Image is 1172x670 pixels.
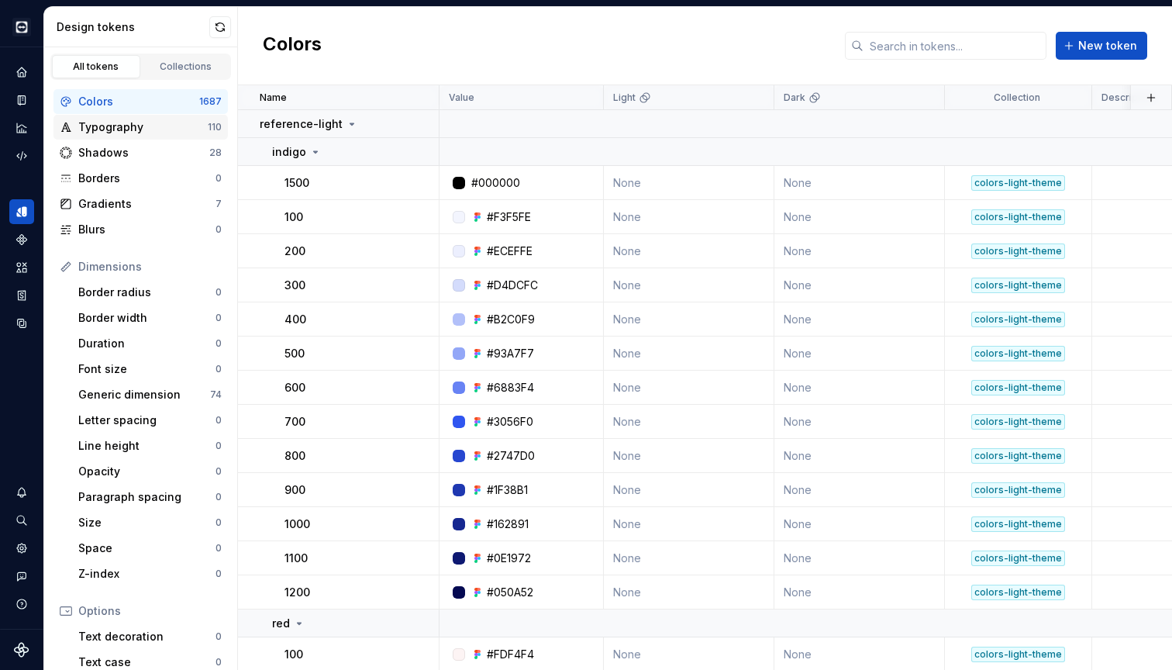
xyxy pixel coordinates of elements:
[971,243,1065,259] div: colors-light-theme
[1101,92,1155,104] p: Description
[971,448,1065,464] div: colors-light-theme
[78,94,199,109] div: Colors
[72,433,228,458] a: Line height0
[78,566,215,582] div: Z-index
[604,405,774,439] td: None
[53,166,228,191] a: Borders0
[72,624,228,649] a: Text decoration0
[215,363,222,375] div: 0
[9,311,34,336] a: Data sources
[971,647,1065,662] div: colors-light-theme
[487,414,533,430] div: #3056F0
[604,268,774,302] td: None
[774,439,945,473] td: None
[78,515,215,530] div: Size
[774,541,945,575] td: None
[78,336,215,351] div: Duration
[72,459,228,484] a: Opacity0
[78,285,215,300] div: Border radius
[78,654,215,670] div: Text case
[72,306,228,330] a: Border width0
[78,629,215,644] div: Text decoration
[604,439,774,473] td: None
[971,312,1065,327] div: colors-light-theme
[487,380,534,395] div: #6883F4
[78,361,215,377] div: Font size
[215,542,222,554] div: 0
[471,175,520,191] div: #000000
[78,438,215,454] div: Line height
[9,255,34,280] a: Assets
[9,536,34,561] div: Settings
[1056,32,1147,60] button: New token
[72,357,228,382] a: Font size0
[78,413,215,428] div: Letter spacing
[78,145,209,161] div: Shadows
[53,192,228,216] a: Gradients7
[78,259,222,275] div: Dimensions
[9,88,34,112] div: Documentation
[215,516,222,529] div: 0
[971,380,1065,395] div: colors-light-theme
[9,564,34,589] button: Contact support
[604,541,774,575] td: None
[284,312,306,327] p: 400
[284,346,305,361] p: 500
[72,485,228,509] a: Paragraph spacing0
[971,516,1065,532] div: colors-light-theme
[9,116,34,140] a: Analytics
[78,171,215,186] div: Borders
[215,656,222,668] div: 0
[215,440,222,452] div: 0
[774,166,945,200] td: None
[78,540,215,556] div: Space
[9,283,34,308] a: Storybook stories
[72,510,228,535] a: Size0
[9,480,34,505] button: Notifications
[72,536,228,561] a: Space0
[774,405,945,439] td: None
[487,516,529,532] div: #162891
[604,302,774,337] td: None
[774,200,945,234] td: None
[215,337,222,350] div: 0
[971,585,1065,600] div: colors-light-theme
[72,408,228,433] a: Letter spacing0
[272,616,290,631] p: red
[72,382,228,407] a: Generic dimension74
[210,389,222,401] div: 74
[487,209,531,225] div: #F3F5FE
[774,473,945,507] td: None
[284,414,305,430] p: 700
[284,380,305,395] p: 600
[487,312,535,327] div: #B2C0F9
[971,482,1065,498] div: colors-light-theme
[57,60,135,73] div: All tokens
[53,89,228,114] a: Colors1687
[9,227,34,252] a: Components
[774,371,945,405] td: None
[9,508,34,533] div: Search ⌘K
[78,196,215,212] div: Gradients
[9,199,34,224] a: Design tokens
[284,585,310,600] p: 1200
[209,147,222,159] div: 28
[78,603,222,619] div: Options
[72,331,228,356] a: Duration0
[774,268,945,302] td: None
[284,516,310,532] p: 1000
[78,222,215,237] div: Blurs
[215,198,222,210] div: 7
[215,286,222,299] div: 0
[971,346,1065,361] div: colors-light-theme
[9,143,34,168] a: Code automation
[604,473,774,507] td: None
[1078,38,1137,54] span: New token
[215,223,222,236] div: 0
[284,175,309,191] p: 1500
